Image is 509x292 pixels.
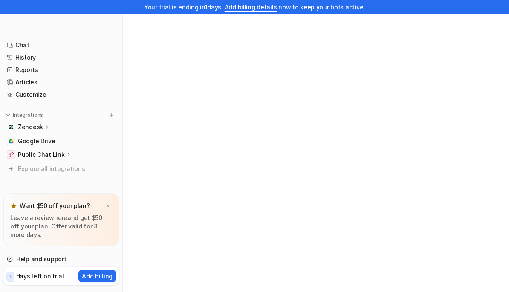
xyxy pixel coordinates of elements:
[82,272,113,280] p: Add billing
[18,123,43,131] p: Zendesk
[9,124,14,130] img: Zendesk
[3,76,119,88] a: Articles
[18,150,65,159] p: Public Chat Link
[18,162,116,176] span: Explore all integrations
[225,3,277,11] a: Add billing details
[3,111,46,119] button: Integrations
[9,139,14,144] img: Google Drive
[3,163,119,175] a: Explore all integrations
[7,165,15,173] img: explore all integrations
[105,203,110,209] img: x
[3,135,119,147] a: Google DriveGoogle Drive
[3,52,119,64] a: History
[18,137,55,145] span: Google Drive
[9,273,12,280] p: 1
[20,202,90,210] p: Want $50 off your plan?
[3,39,119,51] a: Chat
[108,112,114,118] img: menu_add.svg
[13,112,43,119] p: Integrations
[78,270,116,282] button: Add billing
[3,89,119,101] a: Customize
[54,214,67,221] a: here
[3,64,119,76] a: Reports
[3,253,119,265] a: Help and support
[10,202,17,209] img: star
[16,272,64,280] p: days left on trial
[9,152,14,157] img: Public Chat Link
[10,214,112,239] p: Leave a review and get $50 off your plan. Offer valid for 3 more days.
[5,112,11,118] img: expand menu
